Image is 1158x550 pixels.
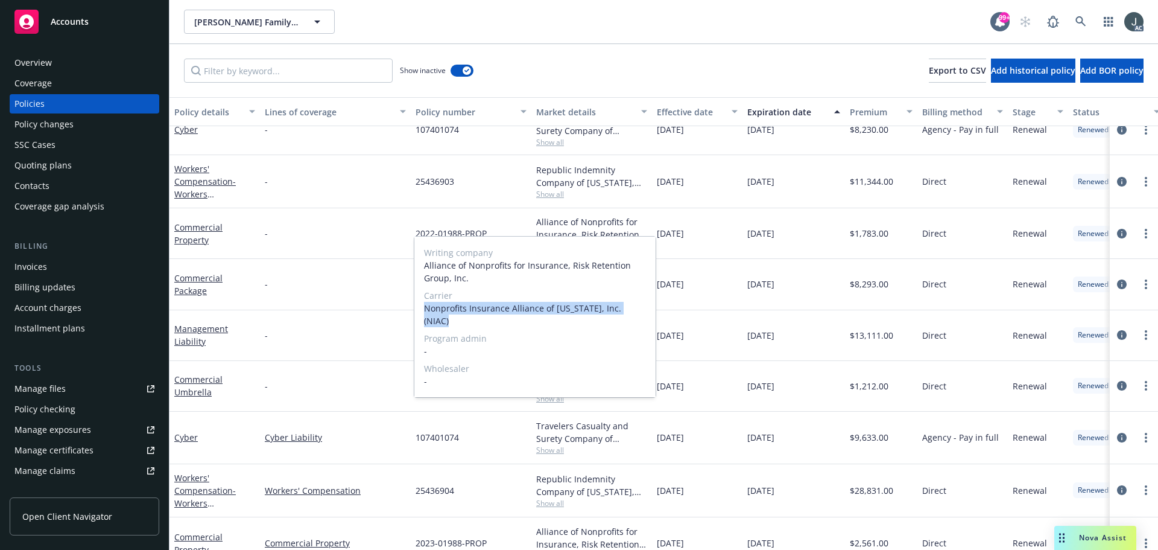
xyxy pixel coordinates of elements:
a: more [1139,483,1153,497]
div: Contacts [14,176,49,196]
span: Alliance of Nonprofits for Insurance, Risk Retention Group, Inc. [424,259,646,284]
span: Renewed [1078,279,1109,290]
span: Direct [922,537,946,549]
span: Renewed [1078,124,1109,135]
span: Renewal [1013,175,1047,188]
div: Policy checking [14,400,75,419]
span: Show inactive [400,65,446,75]
a: circleInformation [1115,277,1129,292]
span: Nonprofits Insurance Alliance of [US_STATE], Inc. (NIAC) [424,302,646,327]
a: more [1139,379,1153,393]
div: Account charges [14,298,81,318]
span: Renewal [1013,227,1047,240]
a: circleInformation [1115,123,1129,137]
a: Commercial Umbrella [174,374,223,398]
div: Policy changes [14,115,74,134]
span: $8,230.00 [850,123,888,136]
span: Agency - Pay in full [922,123,999,136]
span: [DATE] [657,278,684,290]
a: Workers' Compensation [174,163,236,213]
div: Billing method [922,106,990,118]
a: Coverage gap analysis [10,197,159,216]
button: Add historical policy [991,59,1075,83]
a: Start snowing [1013,10,1037,34]
span: [DATE] [657,175,684,188]
a: Billing updates [10,278,159,297]
span: - [265,123,268,136]
span: Renewed [1078,330,1109,341]
span: $28,831.00 [850,484,893,497]
span: Renewal [1013,123,1047,136]
a: Invoices [10,257,159,277]
span: Direct [922,329,946,342]
span: - Workers Compensation [174,485,236,522]
span: [DATE] [657,329,684,342]
div: 99+ [999,12,1010,23]
span: [DATE] [747,380,774,392]
button: Billing method [917,97,1008,126]
a: Commercial Property [265,537,406,549]
div: Quoting plans [14,156,72,175]
span: 25436903 [416,175,454,188]
span: [DATE] [747,329,774,342]
a: Contacts [10,176,159,196]
div: Policy number [416,106,513,118]
div: Manage files [14,379,66,398]
a: circleInformation [1115,226,1129,241]
span: [PERSON_NAME] Family & Children's Services [194,16,299,28]
span: Renewed [1078,485,1109,496]
span: Agency - Pay in full [922,431,999,444]
span: Direct [922,227,946,240]
span: Renewed [1078,432,1109,443]
span: $1,783.00 [850,227,888,240]
div: Alliance of Nonprofits for Insurance, Risk Retention Group, Inc., Nonprofits Insurance Alliance o... [536,216,647,241]
a: circleInformation [1115,174,1129,189]
div: Republic Indemnity Company of [US_STATE], [GEOGRAPHIC_DATA] Indemnity [536,164,647,189]
div: Manage BORs [14,482,71,501]
span: Show all [536,137,647,147]
div: Policy details [174,106,242,118]
a: Cyber [174,432,198,443]
button: Effective date [652,97,742,126]
span: Show all [536,189,647,199]
div: Installment plans [14,319,85,338]
div: Drag to move [1054,526,1069,550]
a: more [1139,226,1153,241]
div: Tools [10,362,159,374]
a: Manage files [10,379,159,398]
button: Premium [845,97,917,126]
span: Show all [536,394,647,404]
span: Renewed [1078,176,1109,187]
a: Cyber Liability [265,431,406,444]
a: Commercial Package [174,272,223,296]
span: $13,111.00 [850,329,893,342]
button: Expiration date [742,97,845,126]
div: Expiration date [747,106,827,118]
div: Coverage gap analysis [14,197,104,216]
span: - Workers Compensation [174,176,236,213]
button: Lines of coverage [260,97,411,126]
input: Filter by keyword... [184,59,393,83]
span: [DATE] [657,431,684,444]
span: Renewal [1013,537,1047,549]
a: Manage BORs [10,482,159,501]
span: 25436904 [416,484,454,497]
span: - [265,329,268,342]
a: more [1139,277,1153,292]
a: Installment plans [10,319,159,338]
span: $1,212.00 [850,380,888,392]
a: Manage exposures [10,420,159,440]
a: Overview [10,53,159,72]
div: Invoices [14,257,47,277]
a: Manage claims [10,461,159,481]
div: Lines of coverage [265,106,393,118]
span: [DATE] [747,537,774,549]
a: more [1139,328,1153,342]
a: Coverage [10,74,159,93]
div: Manage certificates [14,441,93,460]
span: [DATE] [747,278,774,290]
span: Open Client Navigator [22,510,112,523]
button: Add BOR policy [1080,59,1144,83]
a: Manage certificates [10,441,159,460]
span: [DATE] [657,380,684,392]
